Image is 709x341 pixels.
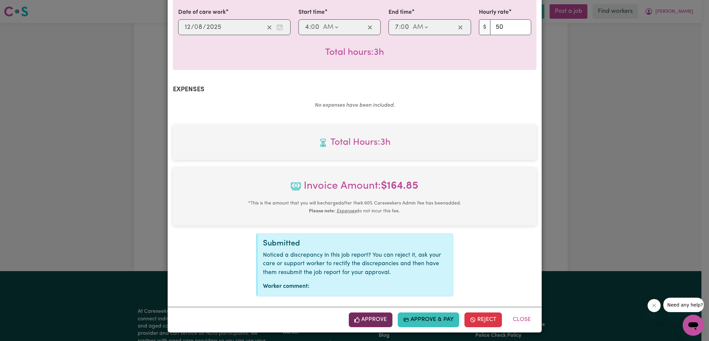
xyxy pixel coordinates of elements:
span: Total hours worked: 3 hours [325,48,384,57]
span: 0 [401,24,405,31]
span: 0 [194,24,198,31]
button: Approve & Pay [398,312,459,327]
span: 0 [311,24,315,31]
input: -- [195,22,203,32]
span: $ [479,19,490,35]
input: -- [184,22,191,32]
em: No expenses have been included. [315,103,395,108]
h2: Expenses [173,86,536,94]
small: This is the amount that you will be charged after the 9.90 % Careseekers Admin Fee has been added... [248,201,461,214]
input: ---- [206,22,222,32]
iframe: Message from company [663,298,704,312]
input: -- [395,22,399,32]
b: $ 164.85 [381,181,418,191]
span: / [203,24,206,31]
p: Noticed a discrepancy in this job report? You can reject it, ask your care or support worker to r... [263,251,448,277]
span: : [309,24,311,31]
button: Approve [349,312,393,327]
strong: Worker comment: [263,284,309,289]
span: / [191,24,194,31]
input: -- [311,22,320,32]
input: -- [401,22,410,32]
button: Clear date [264,22,274,32]
u: Expenses [337,209,356,214]
label: Hourly rate [479,8,509,17]
label: Date of care work [178,8,226,17]
button: Enter the date of care work [274,22,285,32]
span: Total hours worked: 3 hours [178,136,531,149]
iframe: Button to launch messaging window [683,315,704,336]
label: Start time [298,8,325,17]
span: : [399,24,401,31]
button: Reject [464,312,502,327]
span: Invoice Amount: [178,178,531,199]
span: Submitted [263,240,300,247]
button: Close [507,312,536,327]
input: -- [305,22,309,32]
b: Please note: [309,209,335,214]
label: End time [389,8,412,17]
iframe: Close message [648,299,661,312]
